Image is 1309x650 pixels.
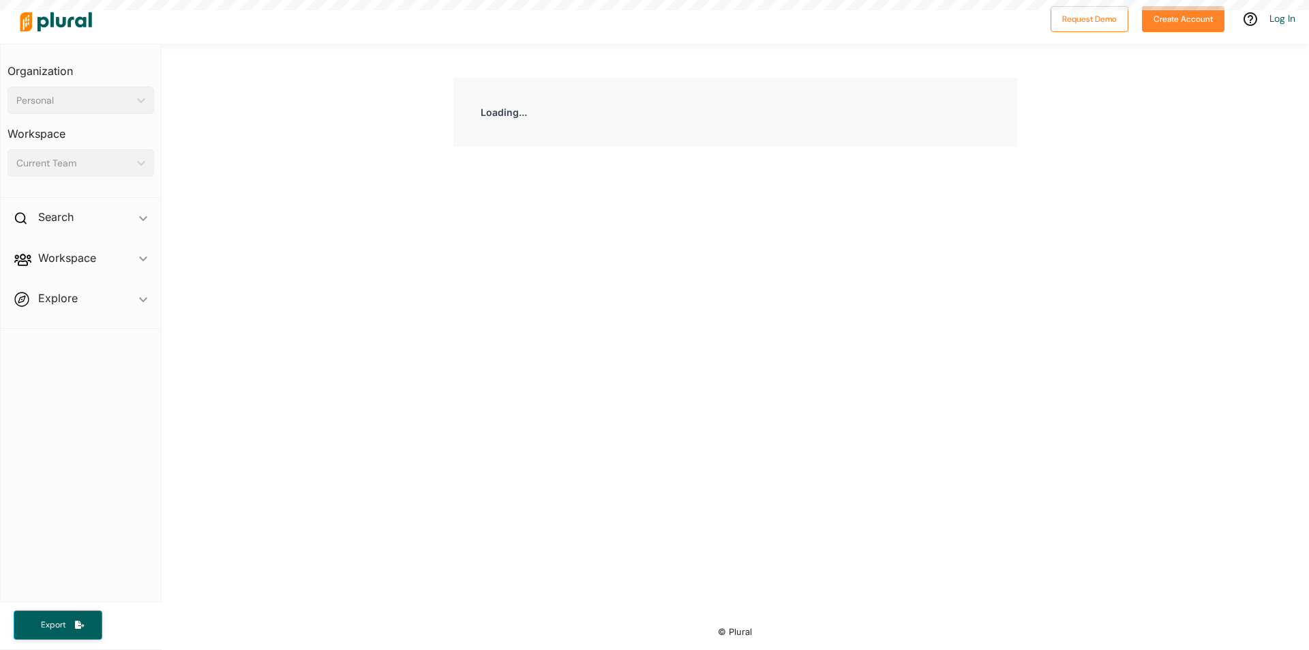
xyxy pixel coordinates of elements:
[7,114,154,144] h3: Workspace
[1142,6,1224,32] button: Create Account
[1142,11,1224,25] a: Create Account
[1051,11,1128,25] a: Request Demo
[16,156,132,171] div: Current Team
[453,78,1017,147] div: Loading...
[38,209,74,224] h2: Search
[31,619,75,631] span: Export
[1269,12,1295,25] a: Log In
[1051,6,1128,32] button: Request Demo
[16,93,132,108] div: Personal
[14,610,102,640] button: Export
[718,627,752,637] small: © Plural
[7,51,154,81] h3: Organization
